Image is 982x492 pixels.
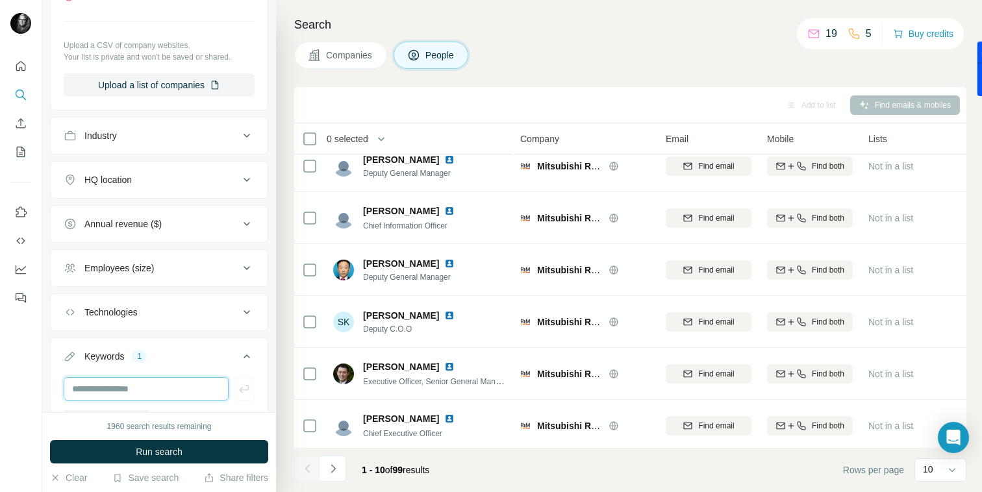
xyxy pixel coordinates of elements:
[767,208,853,228] button: Find both
[363,309,439,322] span: [PERSON_NAME]
[666,132,688,145] span: Email
[112,471,179,484] button: Save search
[50,471,87,484] button: Clear
[812,368,844,380] span: Find both
[333,363,354,384] img: Avatar
[868,265,913,275] span: Not in a list
[333,156,354,177] img: Avatar
[363,323,470,335] span: Deputy C.O.O
[333,415,354,436] img: Avatar
[666,364,751,384] button: Find email
[362,465,429,475] span: results
[363,412,439,425] span: [PERSON_NAME]
[444,310,455,321] img: LinkedIn logo
[537,317,675,327] span: Mitsubishi RtM International Pte
[10,286,31,310] button: Feedback
[84,350,124,363] div: Keywords
[868,213,913,223] span: Not in a list
[868,317,913,327] span: Not in a list
[363,271,470,283] span: Deputy General Manager
[50,440,268,463] button: Run search
[132,351,147,362] div: 1
[698,420,734,432] span: Find email
[84,306,138,319] div: Technologies
[444,413,455,424] img: LinkedIn logo
[333,312,354,332] div: SK
[698,264,734,276] span: Find email
[520,421,531,431] img: Logo of Mitsubishi RtM International Pte
[868,161,913,171] span: Not in a list
[51,252,268,284] button: Employees (size)
[767,312,853,332] button: Find both
[363,429,442,438] span: Chief Executive Officer
[363,167,470,179] span: Deputy General Manager
[10,140,31,164] button: My lists
[825,26,837,42] p: 19
[84,262,154,275] div: Employees (size)
[866,26,872,42] p: 5
[666,312,751,332] button: Find email
[843,463,904,476] span: Rows per page
[520,317,531,327] img: Logo of Mitsubishi RtM International Pte
[767,260,853,280] button: Find both
[333,260,354,280] img: Avatar
[698,160,734,172] span: Find email
[923,463,933,476] p: 10
[84,173,132,186] div: HQ location
[51,164,268,195] button: HQ location
[84,217,162,230] div: Annual revenue ($)
[812,212,844,224] span: Find both
[444,206,455,216] img: LinkedIn logo
[812,264,844,276] span: Find both
[320,456,346,482] button: Navigate to next page
[520,265,531,275] img: Logo of Mitsubishi RtM International Pte
[10,83,31,106] button: Search
[64,51,255,63] p: Your list is private and won't be saved or shared.
[893,25,953,43] button: Buy credits
[520,213,531,223] img: Logo of Mitsubishi RtM International Pte
[868,369,913,379] span: Not in a list
[64,40,255,51] p: Upload a CSV of company websites.
[698,316,734,328] span: Find email
[812,420,844,432] span: Find both
[51,120,268,151] button: Industry
[812,316,844,328] span: Find both
[698,212,734,224] span: Find email
[938,422,969,453] div: Open Intercom Messenger
[767,416,853,436] button: Find both
[136,445,183,458] span: Run search
[51,208,268,240] button: Annual revenue ($)
[520,132,559,145] span: Company
[537,213,675,223] span: Mitsubishi RtM International Pte
[10,201,31,224] button: Use Surfe on LinkedIn
[51,341,268,377] button: Keywords1
[204,471,268,484] button: Share filters
[84,129,117,142] div: Industry
[363,221,447,230] span: Chief Information Officer
[666,156,751,176] button: Find email
[537,265,675,275] span: Mitsubishi RtM International Pte
[698,368,734,380] span: Find email
[10,55,31,78] button: Quick start
[520,369,531,379] img: Logo of Mitsubishi RtM International Pte
[444,258,455,269] img: LinkedIn logo
[363,204,439,217] span: [PERSON_NAME]
[393,465,403,475] span: 99
[326,49,373,62] span: Companies
[51,297,268,328] button: Technologies
[64,73,255,97] button: Upload a list of companies
[362,465,385,475] span: 1 - 10
[10,229,31,252] button: Use Surfe API
[107,421,212,432] div: 1960 search results remaining
[333,208,354,228] img: Avatar
[363,376,667,386] span: Executive Officer, Senior General Manager, Ferous Raw Material Div. & Thermal Cal Div
[10,13,31,34] img: Avatar
[537,161,675,171] span: Mitsubishi RtM International Pte
[767,132,794,145] span: Mobile
[363,257,439,270] span: [PERSON_NAME]
[868,421,913,431] span: Not in a list
[385,465,393,475] span: of
[666,208,751,228] button: Find email
[666,416,751,436] button: Find email
[520,161,531,171] img: Logo of Mitsubishi RtM International Pte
